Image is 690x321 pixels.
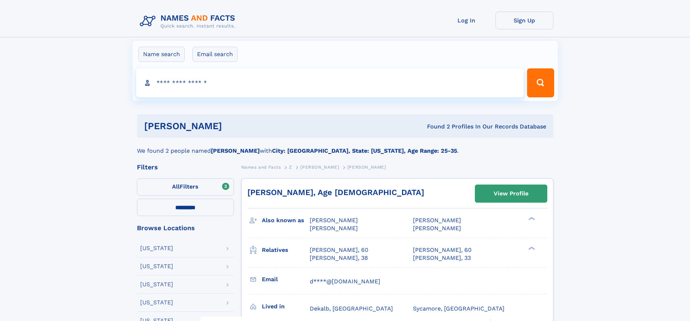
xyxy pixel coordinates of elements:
a: [PERSON_NAME], 38 [310,254,368,262]
span: All [172,183,180,190]
a: [PERSON_NAME], Age [DEMOGRAPHIC_DATA] [247,188,424,197]
div: Browse Locations [137,225,234,231]
a: [PERSON_NAME], 60 [413,246,472,254]
input: search input [136,68,524,97]
div: [US_STATE] [140,263,173,269]
a: Sign Up [495,12,553,29]
div: View Profile [494,185,528,202]
div: Found 2 Profiles In Our Records Database [325,123,546,131]
span: [PERSON_NAME] [413,225,461,232]
span: [PERSON_NAME] [347,165,386,170]
div: Filters [137,164,234,170]
label: Name search [138,47,185,62]
label: Filters [137,178,234,196]
h1: [PERSON_NAME] [144,122,325,131]
span: [PERSON_NAME] [413,217,461,224]
h3: Lived in [262,300,310,313]
a: [PERSON_NAME], 60 [310,246,368,254]
a: [PERSON_NAME] [300,162,339,172]
h3: Relatives [262,244,310,256]
a: [PERSON_NAME], 33 [413,254,471,262]
b: [PERSON_NAME] [211,147,260,154]
img: Logo Names and Facts [137,12,241,31]
div: ❯ [527,216,535,221]
h3: Email [262,273,310,286]
h3: Also known as [262,214,310,227]
a: Z [289,162,292,172]
a: View Profile [475,185,547,202]
b: City: [GEOGRAPHIC_DATA], State: [US_STATE], Age Range: 25-35 [272,147,457,154]
span: Sycamore, [GEOGRAPHIC_DATA] [413,305,505,312]
a: Log In [438,12,495,29]
span: [PERSON_NAME] [300,165,339,170]
label: Email search [192,47,238,62]
span: [PERSON_NAME] [310,225,358,232]
div: ❯ [527,246,535,250]
div: [US_STATE] [140,300,173,305]
span: Dekalb, [GEOGRAPHIC_DATA] [310,305,393,312]
div: [US_STATE] [140,245,173,251]
a: Names and Facts [241,162,281,172]
button: Search Button [527,68,554,97]
div: [US_STATE] [140,282,173,287]
span: Z [289,165,292,170]
span: [PERSON_NAME] [310,217,358,224]
div: We found 2 people named with . [137,138,553,155]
